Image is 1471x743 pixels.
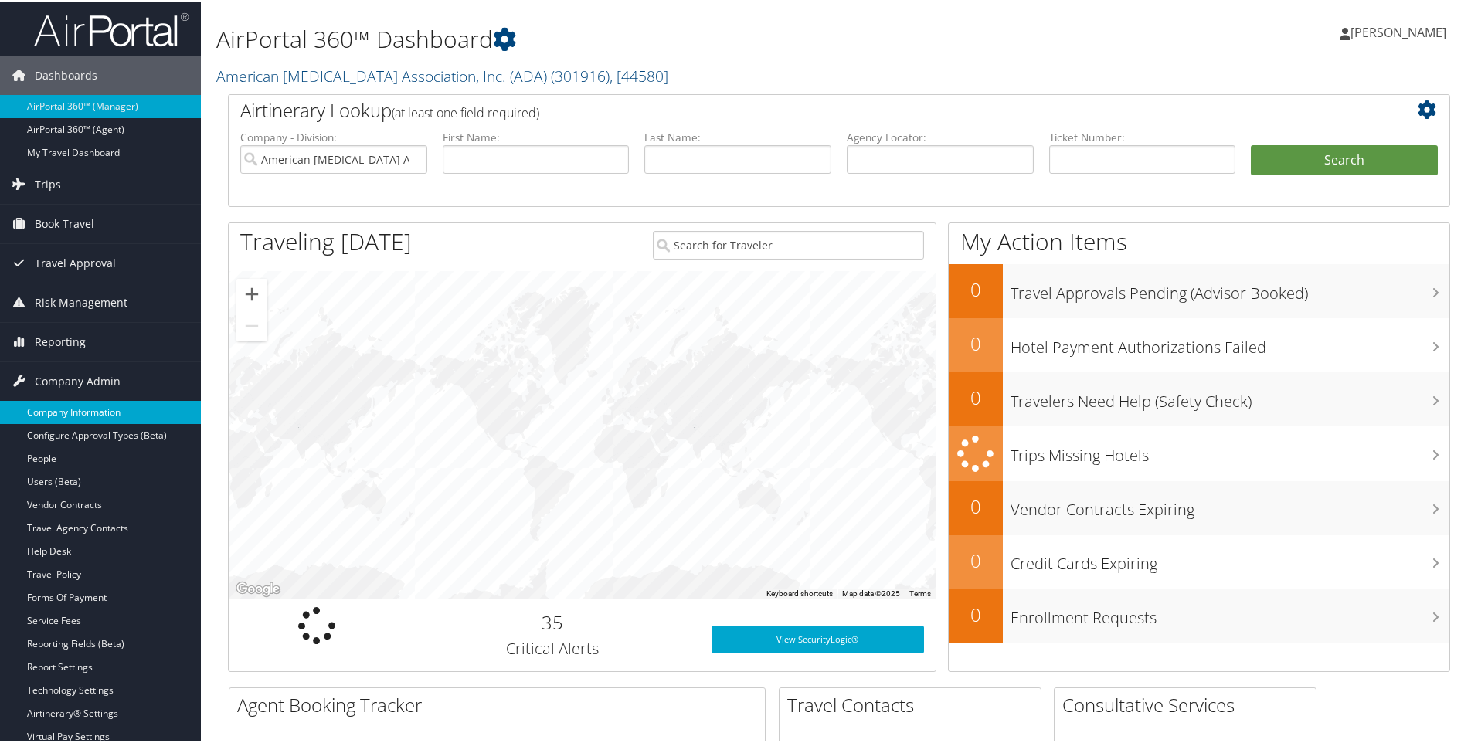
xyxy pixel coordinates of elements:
h2: 0 [949,383,1003,409]
h2: Travel Contacts [787,690,1041,717]
a: [PERSON_NAME] [1340,8,1462,54]
a: 0Travelers Need Help (Safety Check) [949,371,1449,425]
h2: 0 [949,275,1003,301]
span: ( 301916 ) [551,64,610,85]
h1: Traveling [DATE] [240,224,412,256]
h2: Agent Booking Tracker [237,690,765,717]
a: 0Credit Cards Expiring [949,534,1449,588]
a: 0Travel Approvals Pending (Advisor Booked) [949,263,1449,317]
img: Google [233,578,284,598]
label: Company - Division: [240,128,427,144]
h2: 0 [949,600,1003,626]
span: Risk Management [35,282,127,321]
span: , [ 44580 ] [610,64,668,85]
button: Zoom in [236,277,267,308]
button: Zoom out [236,309,267,340]
span: Reporting [35,321,86,360]
h3: Critical Alerts [417,636,688,658]
label: Agency Locator: [847,128,1034,144]
h2: 35 [417,608,688,634]
button: Search [1251,144,1438,175]
h2: Consultative Services [1062,690,1316,717]
span: Dashboards [35,55,97,93]
h3: Travel Approvals Pending (Advisor Booked) [1011,273,1449,303]
label: Last Name: [644,128,831,144]
span: Trips [35,164,61,202]
h3: Vendor Contracts Expiring [1011,490,1449,519]
a: Open this area in Google Maps (opens a new window) [233,578,284,598]
a: 0Enrollment Requests [949,588,1449,642]
a: Terms (opens in new tab) [909,588,931,596]
a: Trips Missing Hotels [949,425,1449,480]
img: airportal-logo.png [34,10,189,46]
a: American [MEDICAL_DATA] Association, Inc. (ADA) [216,64,668,85]
h1: My Action Items [949,224,1449,256]
a: 0Hotel Payment Authorizations Failed [949,317,1449,371]
h3: Credit Cards Expiring [1011,544,1449,573]
h2: 0 [949,329,1003,355]
h3: Trips Missing Hotels [1011,436,1449,465]
span: [PERSON_NAME] [1350,22,1446,39]
h2: 0 [949,492,1003,518]
span: Map data ©2025 [842,588,900,596]
button: Keyboard shortcuts [766,587,833,598]
span: (at least one field required) [392,103,539,120]
span: Book Travel [35,203,94,242]
h3: Enrollment Requests [1011,598,1449,627]
h1: AirPortal 360™ Dashboard [216,22,1047,54]
h2: 0 [949,546,1003,572]
span: Travel Approval [35,243,116,281]
label: First Name: [443,128,630,144]
h2: Airtinerary Lookup [240,96,1336,122]
h3: Hotel Payment Authorizations Failed [1011,327,1449,357]
h3: Travelers Need Help (Safety Check) [1011,382,1449,411]
a: View SecurityLogic® [712,624,924,652]
span: Company Admin [35,361,121,399]
label: Ticket Number: [1049,128,1236,144]
input: Search for Traveler [653,229,924,258]
a: 0Vendor Contracts Expiring [949,480,1449,534]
